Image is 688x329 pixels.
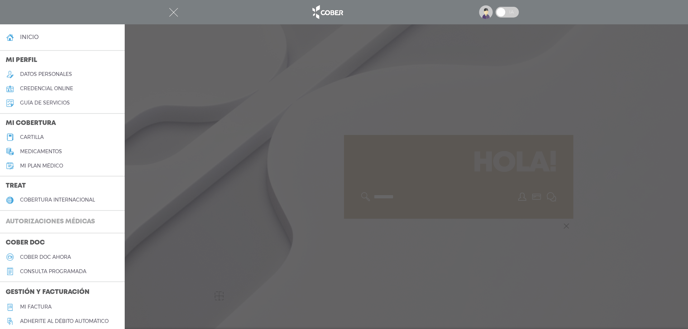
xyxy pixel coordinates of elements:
h5: consulta programada [20,268,86,275]
img: Cober_menu-close-white.svg [169,8,178,17]
img: logo_cober_home-white.png [309,4,346,21]
h5: medicamentos [20,149,62,155]
h5: cobertura internacional [20,197,95,203]
h5: Mi factura [20,304,52,310]
h5: credencial online [20,86,73,92]
img: profile-placeholder.svg [479,5,493,19]
h5: Adherite al débito automático [20,318,109,324]
h5: datos personales [20,71,72,77]
h5: guía de servicios [20,100,70,106]
h5: cartilla [20,134,44,140]
h5: Mi plan médico [20,163,63,169]
h5: Cober doc ahora [20,254,71,260]
h4: inicio [20,34,39,40]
